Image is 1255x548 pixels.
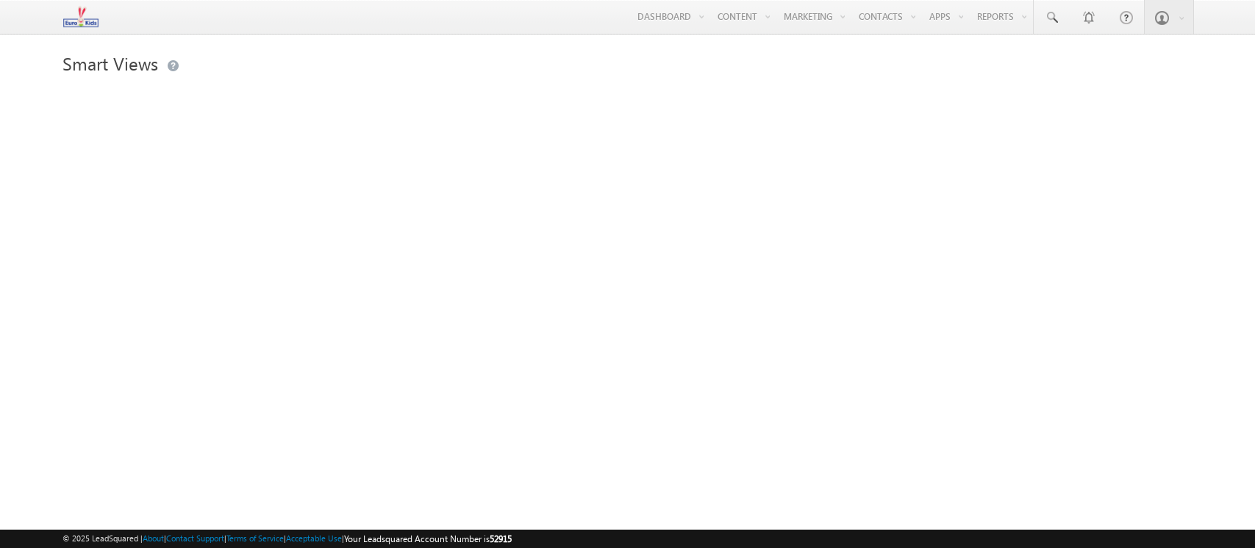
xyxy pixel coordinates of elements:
[286,533,342,543] a: Acceptable Use
[344,533,512,544] span: Your Leadsquared Account Number is
[490,533,512,544] span: 52915
[226,533,284,543] a: Terms of Service
[62,51,158,75] span: Smart Views
[166,533,224,543] a: Contact Support
[62,4,99,29] img: Custom Logo
[143,533,164,543] a: About
[62,532,512,546] span: © 2025 LeadSquared | | | | |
